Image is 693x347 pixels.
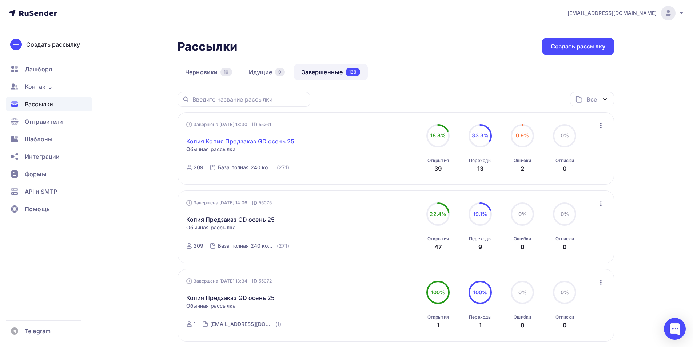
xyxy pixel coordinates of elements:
a: Шаблоны [6,132,92,146]
div: Открытия [427,314,449,320]
div: Создать рассылку [26,40,80,49]
a: Идущие0 [241,64,292,80]
div: 1 [437,321,439,330]
a: Черновики10 [178,64,240,80]
span: Формы [25,170,46,178]
span: 0% [518,211,527,217]
div: Завершена [DATE] 14:06 [186,199,272,206]
span: 55261 [259,121,271,128]
span: ID [252,121,257,128]
span: Telegram [25,327,51,335]
span: Рассылки [25,100,53,109]
a: Копия Предзаказ GD осень 25 [186,215,275,224]
span: 0.9% [516,132,529,138]
span: Дашборд [25,65,52,74]
span: 19.1% [473,211,487,217]
button: Все [570,92,614,106]
div: База полная 240 контактов [218,164,275,171]
span: Обычная рассылка [186,224,236,231]
a: База полная 240 контактов (271) [217,240,290,252]
a: [EMAIL_ADDRESS][DOMAIN_NAME] (1) [210,318,282,330]
span: 0% [518,289,527,295]
div: Переходы [469,236,491,242]
span: Интеграции [25,152,60,161]
span: Обычная рассылка [186,302,236,309]
span: 18.8% [430,132,446,138]
a: [EMAIL_ADDRESS][DOMAIN_NAME] [567,6,684,20]
div: 10 [220,68,232,76]
div: (1) [275,320,281,328]
div: Ошибки [514,236,531,242]
a: Рассылки [6,97,92,111]
span: Контакты [25,82,53,91]
div: Все [586,95,597,104]
div: Создать рассылку [551,42,605,51]
div: Переходы [469,314,491,320]
a: Формы [6,167,92,181]
span: API и SMTP [25,187,57,196]
div: 0 [521,321,525,330]
span: ID [252,277,257,285]
div: Открытия [427,236,449,242]
span: 22.4% [430,211,446,217]
a: Дашборд [6,62,92,76]
span: Шаблоны [25,135,52,143]
span: ID [252,199,257,206]
div: 1 [194,320,196,328]
div: Ошибки [514,314,531,320]
div: 0 [275,68,284,76]
div: (271) [277,164,289,171]
input: Введите название рассылки [192,95,306,103]
div: 0 [563,321,567,330]
span: Помощь [25,205,50,213]
a: Копия Предзаказ GD осень 25 [186,293,275,302]
span: [EMAIL_ADDRESS][DOMAIN_NAME] [567,9,657,17]
div: 0 [521,242,525,251]
a: Отправители [6,114,92,129]
span: 0% [561,289,569,295]
span: 0% [561,211,569,217]
span: 0% [561,132,569,138]
span: 55072 [259,277,272,285]
div: 209 [194,164,203,171]
span: 100% [473,289,487,295]
div: 9 [478,242,482,251]
div: Отписки [555,236,574,242]
span: Обычная рассылка [186,146,236,153]
div: 0 [563,242,567,251]
a: Завершенные139 [294,64,368,80]
div: 13 [477,164,483,173]
a: Копия Копия Предзаказ GD осень 25 [186,137,295,146]
div: Отписки [555,158,574,163]
div: 139 [346,68,360,76]
div: 2 [521,164,524,173]
div: 0 [563,164,567,173]
div: Открытия [427,158,449,163]
div: 47 [434,242,442,251]
div: Завершена [DATE] 13:34 [186,277,272,285]
span: 55075 [259,199,272,206]
span: Отправители [25,117,63,126]
div: 39 [434,164,442,173]
span: 33.3% [472,132,489,138]
div: [EMAIL_ADDRESS][DOMAIN_NAME] [210,320,274,328]
div: (271) [277,242,289,249]
div: Завершена [DATE] 13:30 [186,121,271,128]
div: Переходы [469,158,491,163]
div: Отписки [555,314,574,320]
a: Контакты [6,79,92,94]
div: 1 [479,321,482,330]
span: 100% [431,289,445,295]
div: 209 [194,242,203,249]
div: Ошибки [514,158,531,163]
h2: Рассылки [178,39,237,54]
div: База полная 240 контактов [218,242,275,249]
a: База полная 240 контактов (271) [217,162,290,173]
